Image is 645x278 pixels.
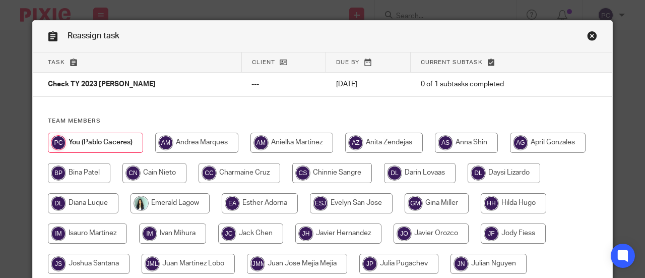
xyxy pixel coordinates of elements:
p: [DATE] [336,79,401,89]
span: Client [252,60,275,65]
p: --- [251,79,316,89]
span: Task [48,60,65,65]
h4: Team members [48,117,597,125]
span: Check TY 2023 [PERSON_NAME] [48,81,156,88]
span: Current subtask [421,60,483,65]
td: 0 of 1 subtasks completed [411,73,567,97]
span: Due by [336,60,359,65]
span: Reassign task [68,32,119,40]
a: Close this dialog window [587,31,597,44]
